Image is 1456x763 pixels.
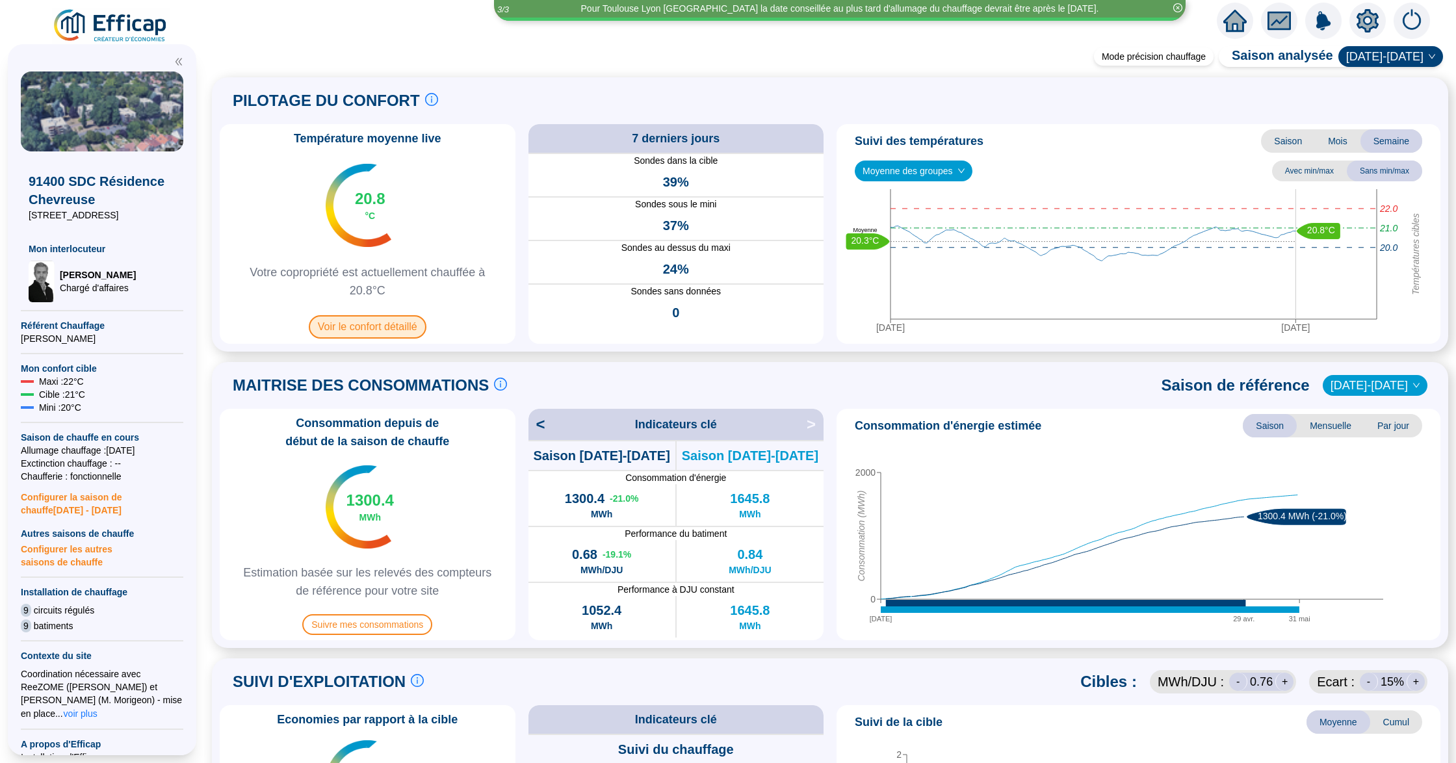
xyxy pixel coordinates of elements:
tspan: [DATE] [870,615,892,623]
span: Contexte du site [21,649,183,662]
tspan: Températures cibles [1410,213,1421,295]
div: + [1407,673,1425,691]
div: Coordination nécessaire avec ReeZOME ([PERSON_NAME]) et [PERSON_NAME] (M. Morigeon) - mise en pla... [21,667,183,721]
span: MWh [591,508,612,521]
span: Indicateurs clé [635,415,717,433]
span: Saison de référence [1162,375,1310,396]
span: 91400 SDC Résidence Chevreuse [29,172,175,209]
span: Voir le confort détaillé [309,315,426,339]
span: Sondes dans la cible [528,154,824,168]
span: info-circle [425,93,438,106]
span: close-circle [1173,3,1182,12]
span: home [1223,9,1247,32]
span: PILOTAGE DU CONFORT [233,90,420,111]
span: Chaufferie : fonctionnelle [21,470,183,483]
span: Mois [1315,129,1360,153]
span: 39% [663,173,689,191]
span: [PERSON_NAME] [60,268,136,281]
span: 0.68 [572,545,597,563]
span: Saison de chauffe en cours [21,431,183,444]
span: MWh [591,619,612,632]
span: MAITRISE DES CONSOMMATIONS [233,375,489,396]
span: 0 [672,304,679,322]
span: Votre copropriété est actuellement chauffée à 20.8°C [225,263,510,300]
span: Consommation d'énergie [528,471,824,484]
span: batiments [34,619,73,632]
tspan: Consommation (MWh) [856,491,866,582]
div: Mode précision chauffage [1094,47,1214,66]
img: indicateur températures [326,465,391,549]
span: down [1412,381,1420,389]
span: 15 % [1381,673,1404,691]
span: Moyenne [1306,710,1370,734]
tspan: 21.0 [1379,223,1397,233]
span: 37% [663,216,689,235]
span: Suivi du chauffage [618,740,734,758]
tspan: 0 [870,594,876,604]
text: 20.8°C [1307,225,1335,235]
span: Ecart : [1317,673,1355,691]
span: MWh [359,511,381,524]
span: Mensuelle [1297,414,1364,437]
span: 24% [663,260,689,278]
span: Consommation d'énergie estimée [855,417,1041,435]
span: Sondes au dessus du maxi [528,241,824,255]
span: Allumage chauffage : [DATE] [21,444,183,457]
span: info-circle [411,674,424,687]
text: 1300.4 MWh (-21.0%) [1258,511,1347,521]
text: 20.3°C [851,236,879,246]
span: Suivi des températures [855,132,983,150]
span: double-left [174,57,183,66]
span: voir plus [64,707,97,720]
span: Saison [DATE]-[DATE] [533,446,669,465]
div: - [1229,673,1247,691]
span: A propos d'Efficap [21,738,183,751]
span: info-circle [494,378,507,391]
span: [PERSON_NAME] [21,332,183,345]
span: Exctinction chauffage : -- [21,457,183,470]
span: 2022-2023 [1331,376,1420,395]
tspan: 31 mai [1289,615,1310,623]
span: 1645.8 [730,489,770,508]
span: 0.84 [737,545,762,563]
span: > [807,414,824,435]
span: Suivi de la cible [855,713,942,731]
span: °C [365,209,375,222]
span: Maxi : 22 °C [39,375,84,388]
span: 2024-2025 [1346,47,1435,66]
span: Semaine [1360,129,1422,153]
tspan: 2000 [855,467,876,478]
span: down [1428,53,1436,60]
span: Configurer les autres saisons de chauffe [21,540,183,569]
span: Cumul [1370,710,1422,734]
span: Consommation depuis de début de la saison de chauffe [225,414,510,450]
span: Mon interlocuteur [29,242,175,255]
span: Sondes sous le mini [528,198,824,211]
span: MWh [739,508,760,521]
span: Indicateurs clé [635,710,717,729]
button: voir plus [63,706,98,721]
span: Installation de chauffage [21,586,183,599]
span: 20.8 [355,188,385,209]
span: Cible : 21 °C [39,388,85,401]
span: Sondes sans données [528,285,824,298]
span: Performance du batiment [528,527,824,540]
span: circuits régulés [34,604,94,617]
span: Mini : 20 °C [39,401,81,414]
span: 1300.4 [565,489,604,508]
span: Cibles : [1080,671,1137,692]
img: efficap energie logo [52,8,170,44]
img: alerts [1305,3,1342,39]
span: -19.1 % [603,548,631,561]
span: Température moyenne live [286,129,449,148]
tspan: 2 [896,749,902,760]
span: Mon confort cible [21,362,183,375]
tspan: 22.0 [1379,203,1397,214]
span: Moyenne des groupes [863,161,965,181]
span: -21.0 % [610,492,638,505]
img: Chargé d'affaires [29,261,55,302]
span: Avec min/max [1272,161,1347,181]
img: indicateur températures [326,164,391,247]
span: Saison [1243,414,1297,437]
tspan: [DATE] [1281,322,1310,333]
